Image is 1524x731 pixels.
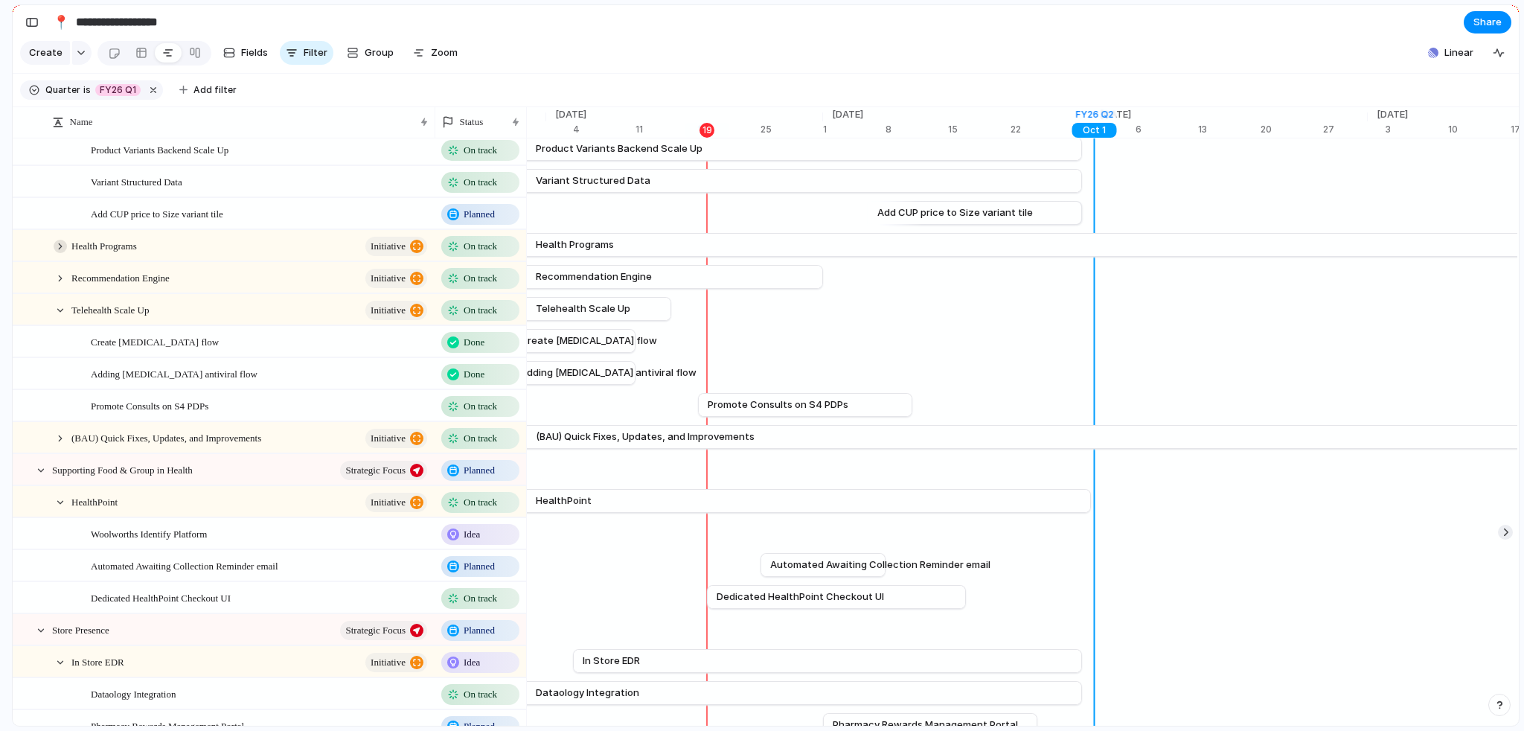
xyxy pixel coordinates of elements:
button: FY26 Q1 [92,82,144,98]
a: HealthPoint [342,490,1081,512]
span: Store Presence [52,621,109,638]
div: 3 [1386,123,1448,136]
a: Create [MEDICAL_DATA] flow [520,330,626,352]
button: Zoom [407,41,464,65]
button: initiative [365,269,427,288]
span: Done [464,367,484,382]
a: Telehealth Scale Up [467,298,662,320]
button: initiative [365,429,427,448]
span: Add filter [193,83,237,97]
div: 19 [699,123,714,138]
div: 1 [823,123,886,136]
span: Idea [464,655,480,670]
span: initiative [371,300,406,321]
span: Zoom [431,45,458,60]
div: 13 [1198,123,1261,136]
span: Group [365,45,394,60]
span: On track [464,495,497,510]
span: Woolworths Identify Platform [91,525,207,542]
div: 28 [510,123,546,136]
span: On track [464,399,497,414]
div: 📍 [53,12,69,32]
span: Planned [464,207,495,222]
span: [DATE] [823,107,872,122]
span: On track [464,431,497,446]
span: Create [29,45,63,60]
div: 18 [698,123,761,136]
span: Done [464,335,484,350]
span: Name [70,115,93,130]
a: Promote Consults on S4 PDPs [708,394,903,416]
a: Dataology Integration [333,682,1072,704]
span: Supporting Food & Group in Health [52,461,193,478]
span: Status [460,115,484,130]
span: Health Programs [536,237,614,252]
button: Strategic Focus [340,621,427,640]
button: Filter [280,41,333,65]
span: is [83,83,91,97]
span: Planned [464,463,495,478]
button: 📍 [49,10,73,34]
button: Share [1464,11,1511,33]
span: Adding [MEDICAL_DATA] antiviral flow [520,365,697,380]
a: Automated Awaiting Collection Reminder email [770,554,876,576]
span: Planned [464,623,495,638]
span: Promote Consults on S4 PDPs [91,397,208,414]
span: Dataology Integration [536,686,639,700]
span: Health Programs [71,237,137,254]
button: initiative [365,493,427,512]
span: initiative [371,428,406,449]
div: 6 [1136,123,1198,136]
div: FY26 Q2 [1072,108,1116,121]
div: 10 [1448,123,1511,136]
span: [DATE] [546,107,595,122]
div: Oct 1 [1072,123,1117,138]
span: initiative [371,492,406,513]
a: In Store EDR [583,650,1072,672]
span: In Store EDR [583,654,640,668]
span: On track [464,271,497,286]
span: On track [464,143,497,158]
button: is [80,82,94,98]
div: 11 [635,123,698,136]
span: initiative [371,652,406,673]
span: Telehealth Scale Up [536,301,630,316]
span: (BAU) Quick Fixes, Updates, and Improvements [71,429,261,446]
button: Fields [217,41,274,65]
span: Variant Structured Data [536,173,650,188]
span: HealthPoint [71,493,118,510]
span: Filter [304,45,327,60]
span: Variant Structured Data [91,173,182,190]
span: Add CUP price to Size variant tile [91,205,223,222]
span: [DATE] [1091,107,1140,122]
span: Fields [241,45,268,60]
span: HealthPoint [536,494,592,508]
span: Dedicated HealthPoint Checkout UI [91,589,231,606]
div: 15 [948,123,1011,136]
span: FY26 Q1 [100,83,136,97]
a: Variant Structured Data [279,170,1072,192]
span: Add CUP price to Size variant tile [877,205,1033,220]
span: On track [464,591,497,606]
div: 20 [1261,123,1323,136]
button: Strategic Focus [340,461,427,480]
span: initiative [371,236,406,257]
span: [DATE] [1368,107,1417,122]
div: 27 [1323,123,1368,136]
span: Create [MEDICAL_DATA] flow [520,333,657,348]
span: Dedicated HealthPoint Checkout UI [717,590,884,604]
span: Quarter [45,83,80,97]
button: initiative [365,301,427,320]
span: On track [464,175,497,190]
span: Adding [MEDICAL_DATA] antiviral flow [91,365,257,382]
a: Add CUP price to Size variant tile [877,202,1072,224]
div: 25 [761,123,823,136]
span: Product Variants Backend Scale Up [91,141,228,158]
span: Telehealth Scale Up [71,301,150,318]
span: Idea [464,527,480,542]
div: 4 [573,123,635,136]
a: Adding [MEDICAL_DATA] antiviral flow [520,362,626,384]
span: On track [464,687,497,702]
span: Planned [464,559,495,574]
button: initiative [365,237,427,256]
